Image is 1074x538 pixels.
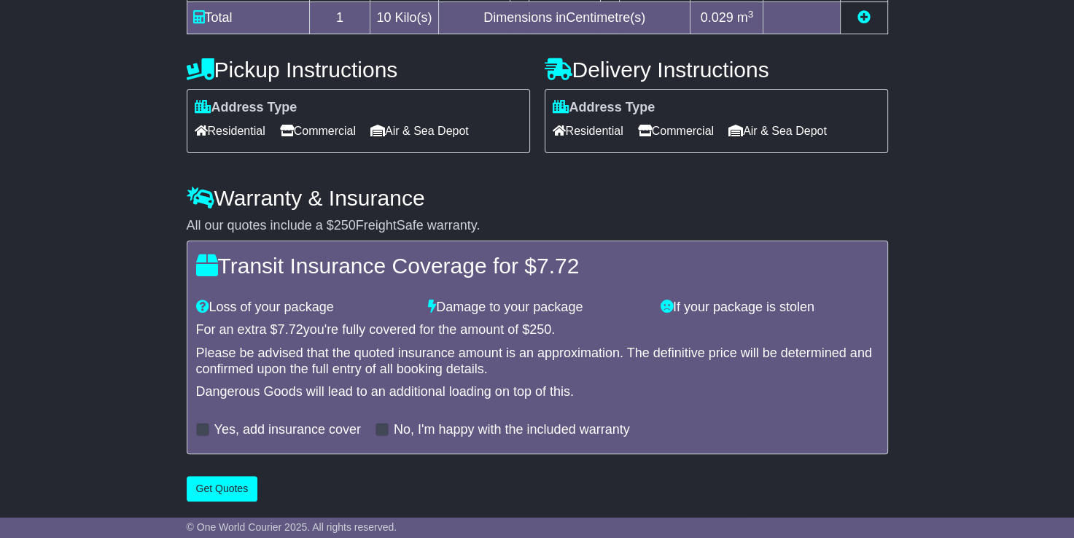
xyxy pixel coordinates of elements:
span: Residential [553,120,623,142]
span: 250 [334,218,356,233]
span: 250 [529,322,551,337]
label: Address Type [553,100,655,116]
td: Kilo(s) [370,2,439,34]
span: © One World Courier 2025. All rights reserved. [187,521,397,533]
label: No, I'm happy with the included warranty [394,422,630,438]
h4: Transit Insurance Coverage for $ [196,254,879,278]
div: If your package is stolen [653,300,886,316]
a: Add new item [857,10,871,25]
span: Air & Sea Depot [370,120,469,142]
h4: Warranty & Insurance [187,186,888,210]
h4: Delivery Instructions [545,58,888,82]
span: Air & Sea Depot [728,120,827,142]
div: Damage to your package [421,300,653,316]
td: Total [187,2,310,34]
div: For an extra $ you're fully covered for the amount of $ . [196,322,879,338]
label: Yes, add insurance cover [214,422,361,438]
div: Loss of your package [189,300,421,316]
span: Commercial [280,120,356,142]
h4: Pickup Instructions [187,58,530,82]
button: Get Quotes [187,476,258,502]
span: Residential [195,120,265,142]
span: Commercial [638,120,714,142]
span: 7.72 [537,254,579,278]
sup: 3 [748,9,754,20]
label: Address Type [195,100,297,116]
div: Please be advised that the quoted insurance amount is an approximation. The definitive price will... [196,346,879,377]
div: Dangerous Goods will lead to an additional loading on top of this. [196,384,879,400]
div: All our quotes include a $ FreightSafe warranty. [187,218,888,234]
span: m [737,10,754,25]
td: 1 [310,2,370,34]
span: 7.72 [278,322,303,337]
td: Dimensions in Centimetre(s) [438,2,690,34]
span: 0.029 [701,10,733,25]
span: 10 [376,10,391,25]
